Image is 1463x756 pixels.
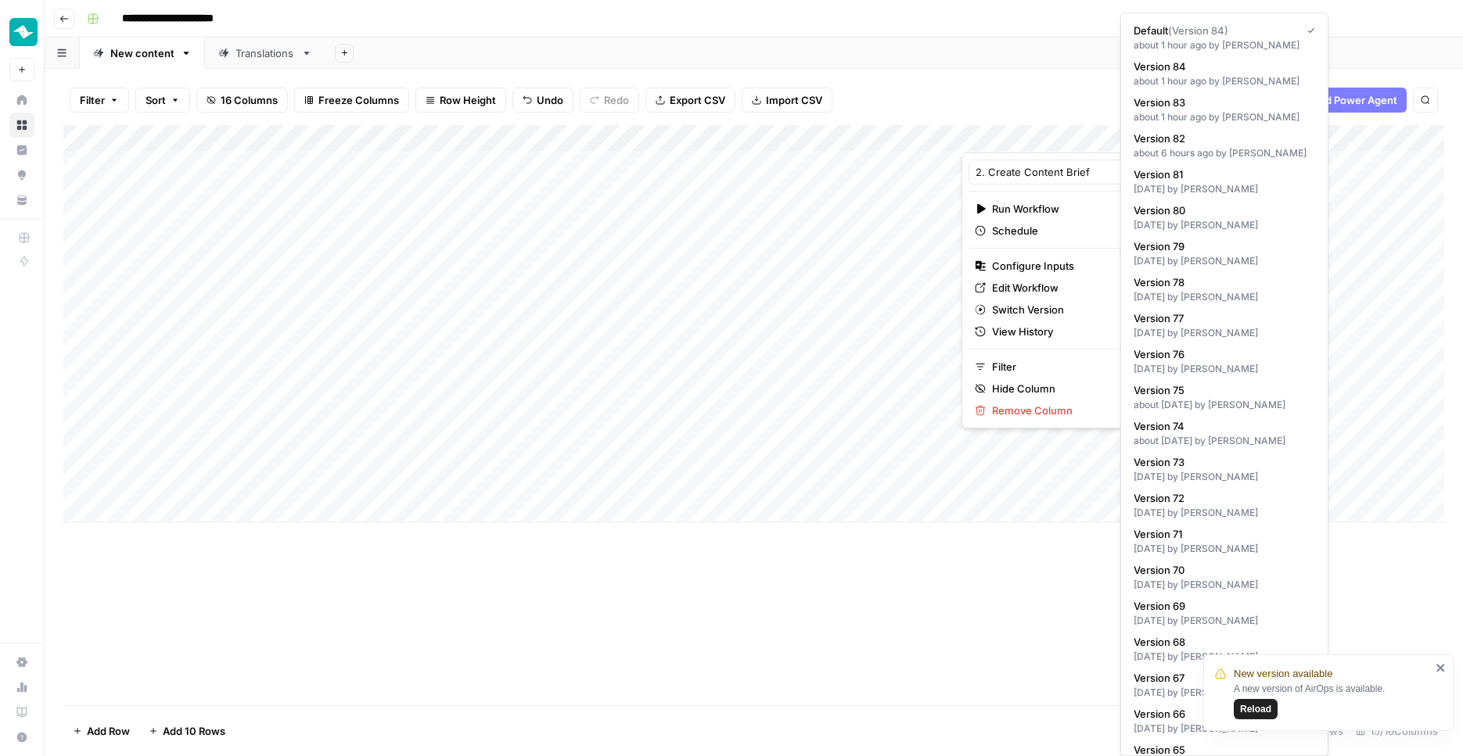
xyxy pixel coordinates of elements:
span: Version 77 [1134,310,1309,326]
div: [DATE] by [PERSON_NAME] [1134,218,1315,232]
span: Version 75 [1134,382,1309,398]
span: Version 72 [1134,490,1309,506]
span: Version 66 [1134,706,1309,722]
div: [DATE] by [PERSON_NAME] [1134,254,1315,268]
span: Version 68 [1134,634,1309,650]
span: Version 80 [1134,202,1309,218]
span: Version 84 [1134,59,1309,74]
span: Version 69 [1134,598,1309,614]
span: ( Version 84 ) [1168,24,1228,37]
span: Version 70 [1134,562,1309,578]
span: Version 82 [1134,131,1309,146]
div: about [DATE] by [PERSON_NAME] [1134,434,1315,448]
span: Version 74 [1134,418,1309,434]
span: Version 78 [1134,274,1309,290]
span: Version 73 [1134,454,1309,470]
div: [DATE] by [PERSON_NAME] [1134,290,1315,304]
div: [DATE] by [PERSON_NAME] [1134,614,1315,628]
span: Version 81 [1134,167,1309,182]
div: [DATE] by [PERSON_NAME] [1134,722,1315,736]
span: Version 76 [1134,346,1309,362]
span: Version 79 [1134,238,1309,254]
div: [DATE] by [PERSON_NAME] [1134,650,1315,664]
div: [DATE] by [PERSON_NAME] [1134,326,1315,340]
div: [DATE] by [PERSON_NAME] [1134,182,1315,196]
div: about 1 hour ago by [PERSON_NAME] [1134,38,1315,52]
div: about 6 hours ago by [PERSON_NAME] [1134,146,1315,160]
div: about 1 hour ago by [PERSON_NAME] [1134,74,1315,88]
span: Default [1134,23,1295,38]
div: [DATE] by [PERSON_NAME] [1134,686,1315,700]
span: Version 83 [1134,95,1309,110]
div: [DATE] by [PERSON_NAME] [1134,470,1315,484]
div: [DATE] by [PERSON_NAME] [1134,542,1315,556]
div: about [DATE] by [PERSON_NAME] [1134,398,1315,412]
div: [DATE] by [PERSON_NAME] [1134,506,1315,520]
span: Version 71 [1134,526,1309,542]
div: [DATE] by [PERSON_NAME] [1134,362,1315,376]
span: Switch Version [992,302,1113,317]
div: [DATE] by [PERSON_NAME] [1134,578,1315,592]
div: about 1 hour ago by [PERSON_NAME] [1134,110,1315,124]
span: Version 67 [1134,670,1309,686]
